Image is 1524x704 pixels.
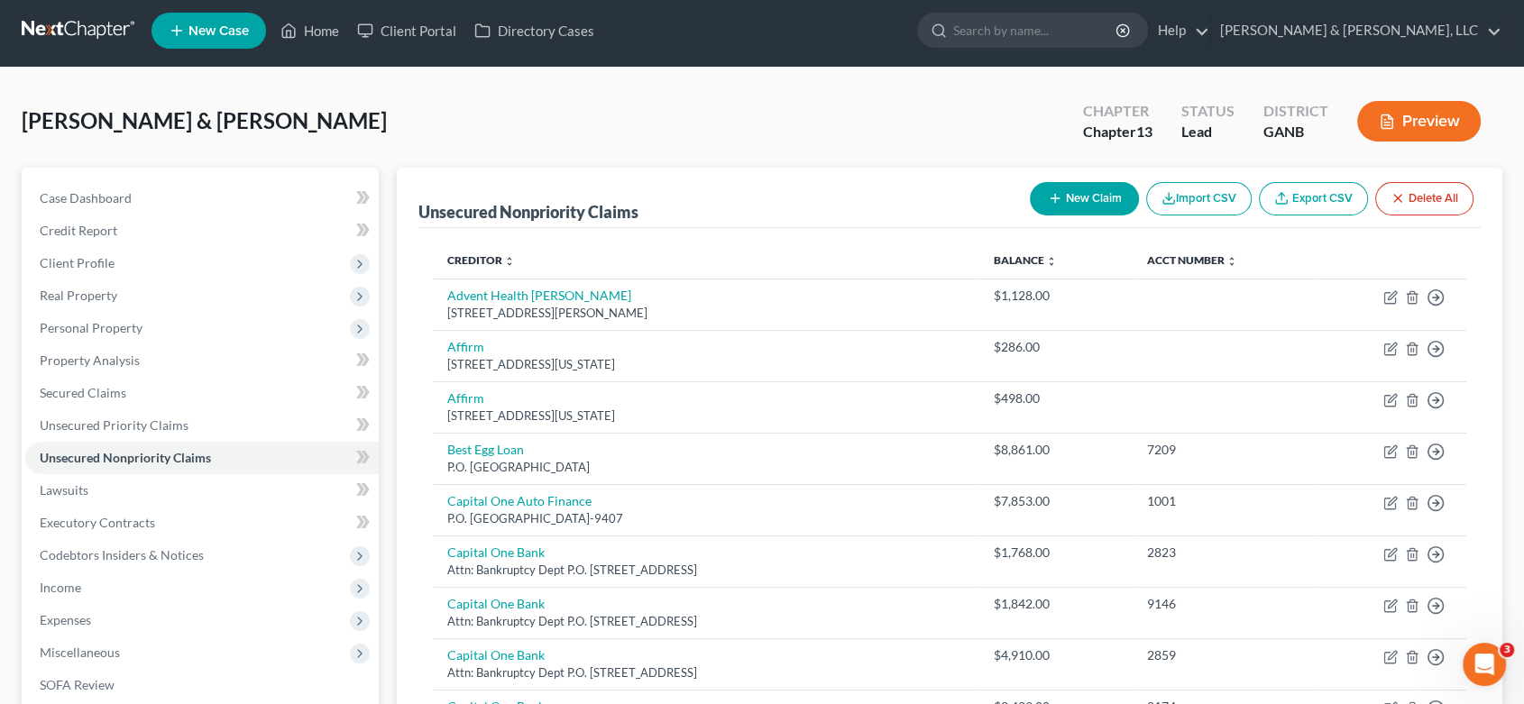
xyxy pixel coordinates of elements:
a: Case Dashboard [25,182,379,215]
div: District [1263,101,1328,122]
div: Unsecured Nonpriority Claims [418,201,638,223]
span: New Case [188,24,249,38]
a: Capital One Auto Finance [447,493,592,508]
a: Balance unfold_more [994,253,1057,267]
a: Capital One Bank [447,647,545,663]
a: Export CSV [1259,182,1368,215]
a: Affirm [447,339,484,354]
a: Affirm [447,390,484,406]
div: 7209 [1147,441,1302,459]
span: Personal Property [40,320,142,335]
input: Search by name... [953,14,1118,47]
div: [STREET_ADDRESS][US_STATE] [447,356,965,373]
span: Miscellaneous [40,645,120,660]
a: Directory Cases [465,14,603,47]
div: $7,853.00 [994,492,1118,510]
a: Help [1149,14,1209,47]
span: 3 [1500,643,1514,657]
a: Credit Report [25,215,379,247]
a: Home [271,14,348,47]
span: 13 [1136,123,1152,140]
div: 2823 [1147,544,1302,562]
div: P.O. [GEOGRAPHIC_DATA]-9407 [447,510,965,527]
i: unfold_more [1046,256,1057,267]
span: Lawsuits [40,482,88,498]
a: Executory Contracts [25,507,379,539]
a: SOFA Review [25,669,379,701]
a: Capital One Bank [447,596,545,611]
div: [STREET_ADDRESS][PERSON_NAME] [447,305,965,322]
a: Property Analysis [25,344,379,377]
a: Creditor unfold_more [447,253,515,267]
a: Acct Number unfold_more [1147,253,1237,267]
div: $498.00 [994,389,1118,407]
div: Status [1181,101,1235,122]
div: Attn: Bankruptcy Dept P.O. [STREET_ADDRESS] [447,613,965,630]
button: Preview [1357,101,1481,142]
span: Expenses [40,612,91,627]
i: unfold_more [1226,256,1237,267]
span: Property Analysis [40,352,140,368]
span: Case Dashboard [40,190,132,206]
div: P.O. [GEOGRAPHIC_DATA] [447,459,965,476]
span: [PERSON_NAME] & [PERSON_NAME] [22,107,387,133]
span: Unsecured Priority Claims [40,417,188,433]
div: Attn: Bankruptcy Dept P.O. [STREET_ADDRESS] [447,562,965,579]
span: SOFA Review [40,677,115,692]
a: Lawsuits [25,474,379,507]
span: Real Property [40,288,117,303]
button: Delete All [1375,182,1474,215]
div: $286.00 [994,338,1118,356]
i: unfold_more [504,256,515,267]
span: Client Profile [40,255,115,270]
div: Chapter [1083,122,1152,142]
a: Unsecured Priority Claims [25,409,379,442]
a: [PERSON_NAME] & [PERSON_NAME], LLC [1211,14,1501,47]
button: New Claim [1030,182,1139,215]
a: Secured Claims [25,377,379,409]
div: Chapter [1083,101,1152,122]
div: Lead [1181,122,1235,142]
div: $1,128.00 [994,287,1118,305]
div: $1,768.00 [994,544,1118,562]
a: Capital One Bank [447,544,545,560]
div: $1,842.00 [994,595,1118,613]
div: 2859 [1147,646,1302,664]
span: Secured Claims [40,385,126,400]
div: $4,910.00 [994,646,1118,664]
span: Income [40,580,81,595]
a: Unsecured Nonpriority Claims [25,442,379,474]
span: Codebtors Insiders & Notices [40,547,204,562]
a: Best Egg Loan [447,442,524,457]
div: GANB [1263,122,1328,142]
iframe: Intercom live chat [1463,643,1506,686]
a: Client Portal [348,14,465,47]
a: Advent Health [PERSON_NAME] [447,288,631,303]
span: Executory Contracts [40,515,155,530]
div: $8,861.00 [994,441,1118,459]
span: Credit Report [40,223,117,238]
span: Unsecured Nonpriority Claims [40,450,211,465]
div: Attn: Bankruptcy Dept P.O. [STREET_ADDRESS] [447,664,965,681]
button: Import CSV [1146,182,1252,215]
div: 1001 [1147,492,1302,510]
div: [STREET_ADDRESS][US_STATE] [447,407,965,425]
div: 9146 [1147,595,1302,613]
